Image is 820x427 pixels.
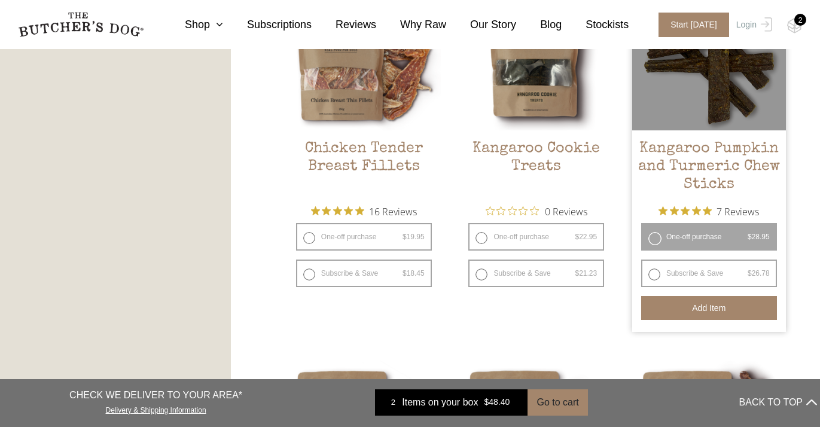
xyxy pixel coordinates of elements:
span: Start [DATE] [659,13,729,37]
a: Start [DATE] [647,13,733,37]
a: Our Story [446,17,516,33]
label: Subscribe & Save [641,260,777,287]
label: Subscribe & Save [296,260,432,287]
h2: Kangaroo Cookie Treats [459,140,613,196]
div: 2 [384,396,402,408]
span: $ [484,398,489,407]
bdi: 18.45 [403,269,425,277]
span: Items on your box [402,395,478,410]
bdi: 19.95 [403,233,425,241]
a: Reviews [312,17,376,33]
p: CHECK WE DELIVER TO YOUR AREA* [69,388,242,402]
h2: Chicken Tender Breast Fillets [287,140,441,196]
span: 16 Reviews [369,202,417,220]
button: Rated 0 out of 5 stars from 0 reviews. Jump to reviews. [486,202,587,220]
label: One-off purchase [641,223,777,251]
button: Go to cart [528,389,587,416]
label: One-off purchase [296,223,432,251]
img: TBD_Cart-Empty.png [787,18,802,33]
h2: Kangaroo Pumpkin and Turmeric Chew Sticks [632,140,786,196]
button: Rated 4.9 out of 5 stars from 16 reviews. Jump to reviews. [311,202,417,220]
bdi: 26.78 [748,269,770,277]
span: 0 Reviews [545,202,587,220]
span: $ [575,269,579,277]
bdi: 21.23 [575,269,597,277]
a: Why Raw [376,17,446,33]
span: $ [748,269,752,277]
button: Add item [641,296,777,320]
span: $ [575,233,579,241]
a: Blog [516,17,562,33]
a: Stockists [562,17,629,33]
a: Login [733,13,772,37]
div: 2 [794,14,806,26]
span: 7 Reviews [717,202,759,220]
a: Subscriptions [223,17,312,33]
span: $ [403,233,407,241]
bdi: 28.95 [748,233,770,241]
label: Subscribe & Save [468,260,604,287]
button: Rated 5 out of 5 stars from 7 reviews. Jump to reviews. [659,202,759,220]
a: Delivery & Shipping Information [106,403,206,414]
label: One-off purchase [468,223,604,251]
span: $ [748,233,752,241]
bdi: 22.95 [575,233,597,241]
span: $ [403,269,407,277]
a: Shop [161,17,223,33]
button: BACK TO TOP [739,388,817,417]
bdi: 48.40 [484,398,510,407]
a: 2 Items on your box $48.40 [375,389,528,416]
